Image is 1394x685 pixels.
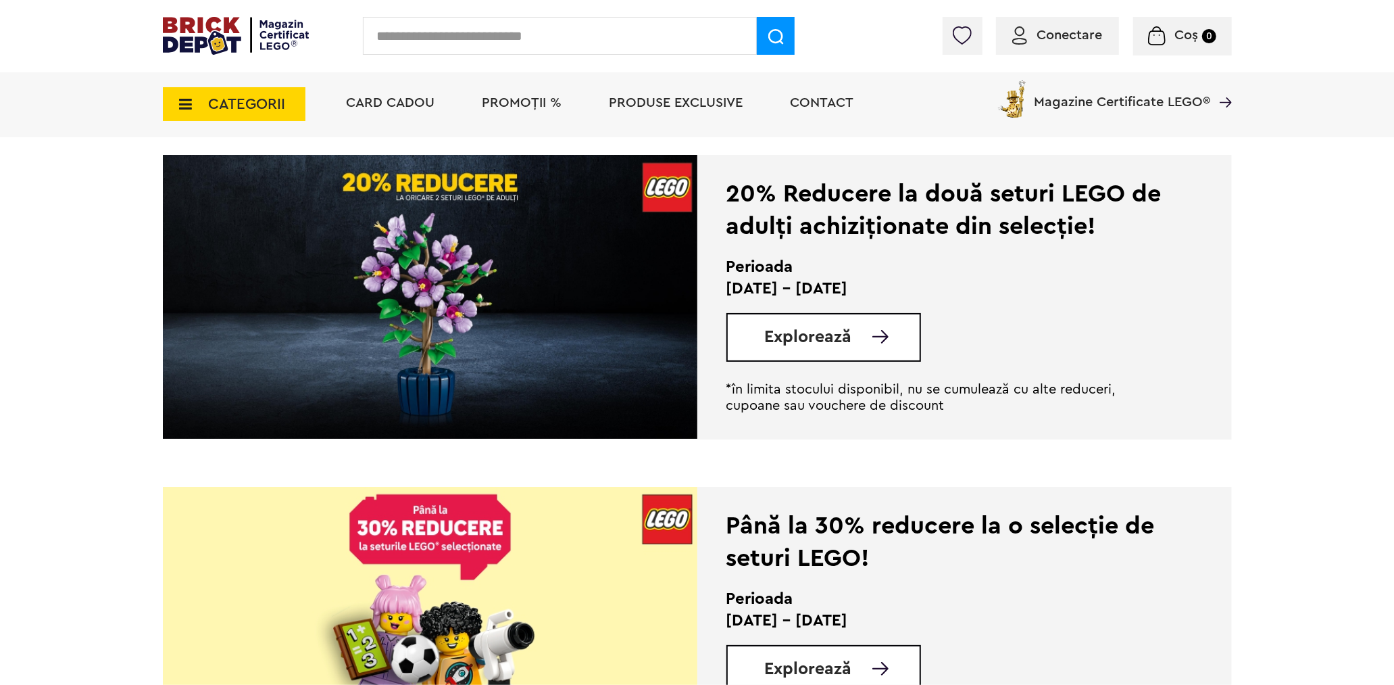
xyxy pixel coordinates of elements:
[1202,29,1216,43] small: 0
[726,381,1165,414] p: *în limita stocului disponibil, nu se cumulează cu alte reduceri, cupoane sau vouchere de discount
[765,661,852,678] span: Explorează
[765,329,852,346] span: Explorează
[765,661,920,678] a: Explorează
[482,96,562,110] a: PROMOȚII %
[726,278,1165,300] p: [DATE] - [DATE]
[791,96,854,110] a: Contact
[1035,78,1211,109] span: Magazine Certificate LEGO®
[726,610,1165,632] p: [DATE] - [DATE]
[1012,28,1103,42] a: Conectare
[726,178,1165,243] div: 20% Reducere la două seturi LEGO de adulți achiziționate din selecție!
[765,329,920,346] a: Explorează
[726,588,1165,610] h2: Perioada
[726,256,1165,278] h2: Perioada
[1211,78,1232,91] a: Magazine Certificate LEGO®
[726,510,1165,575] div: Până la 30% reducere la o selecție de seturi LEGO!
[209,97,286,112] span: CATEGORII
[609,96,743,110] a: Produse exclusive
[1037,28,1103,42] span: Conectare
[1174,28,1198,42] span: Coș
[347,96,435,110] a: Card Cadou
